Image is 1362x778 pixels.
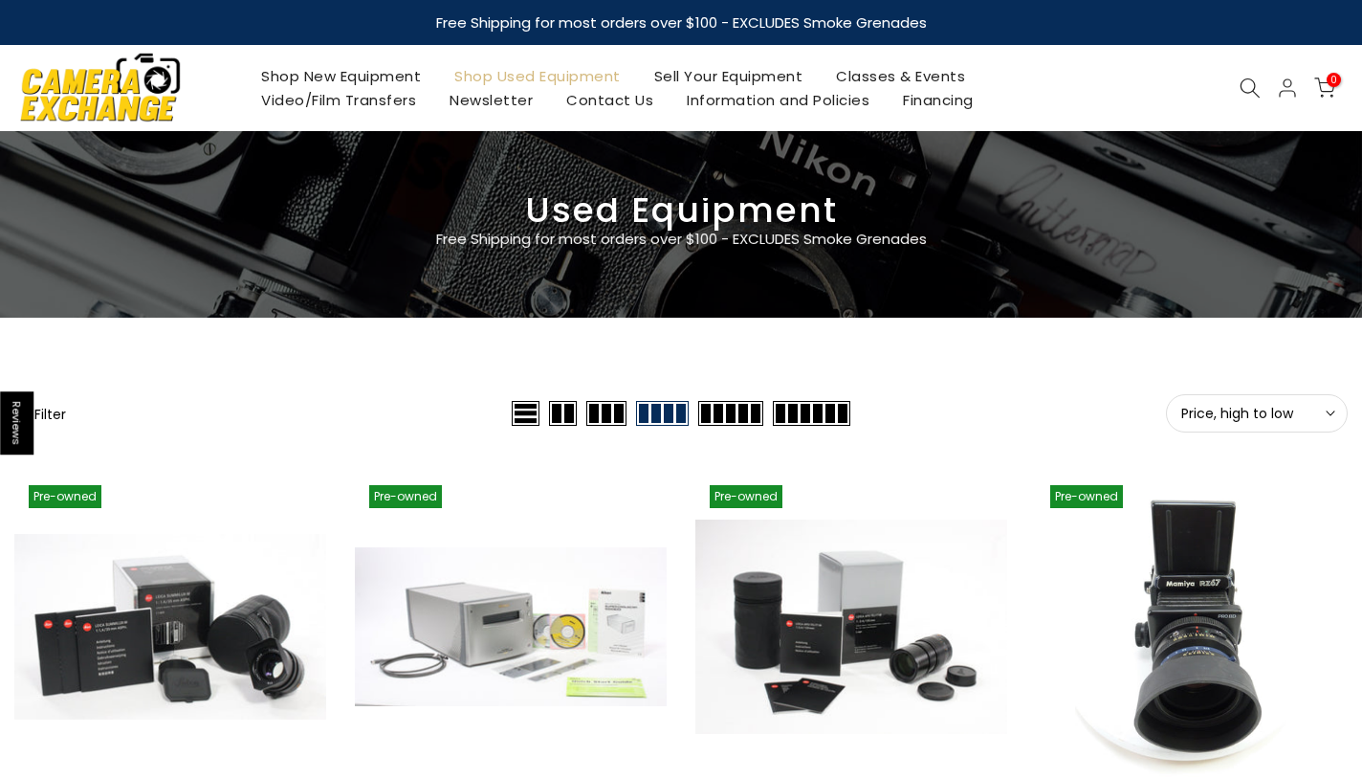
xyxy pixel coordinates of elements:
button: Price, high to low [1166,394,1348,433]
span: 0 [1327,73,1341,87]
strong: Free Shipping for most orders over $100 - EXCLUDES Smoke Grenades [436,12,927,33]
h3: Used Equipment [14,198,1348,223]
a: Newsletter [433,88,550,112]
a: 0 [1314,78,1335,99]
a: Financing [887,88,991,112]
a: Contact Us [550,88,670,112]
a: Video/Film Transfers [245,88,433,112]
a: Classes & Events [820,64,982,88]
p: Free Shipping for most orders over $100 - EXCLUDES Smoke Grenades [322,228,1040,251]
button: Show filters [14,404,66,423]
a: Sell Your Equipment [637,64,820,88]
a: Shop Used Equipment [438,64,638,88]
a: Information and Policies [670,88,887,112]
span: Price, high to low [1181,405,1332,422]
a: Shop New Equipment [245,64,438,88]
